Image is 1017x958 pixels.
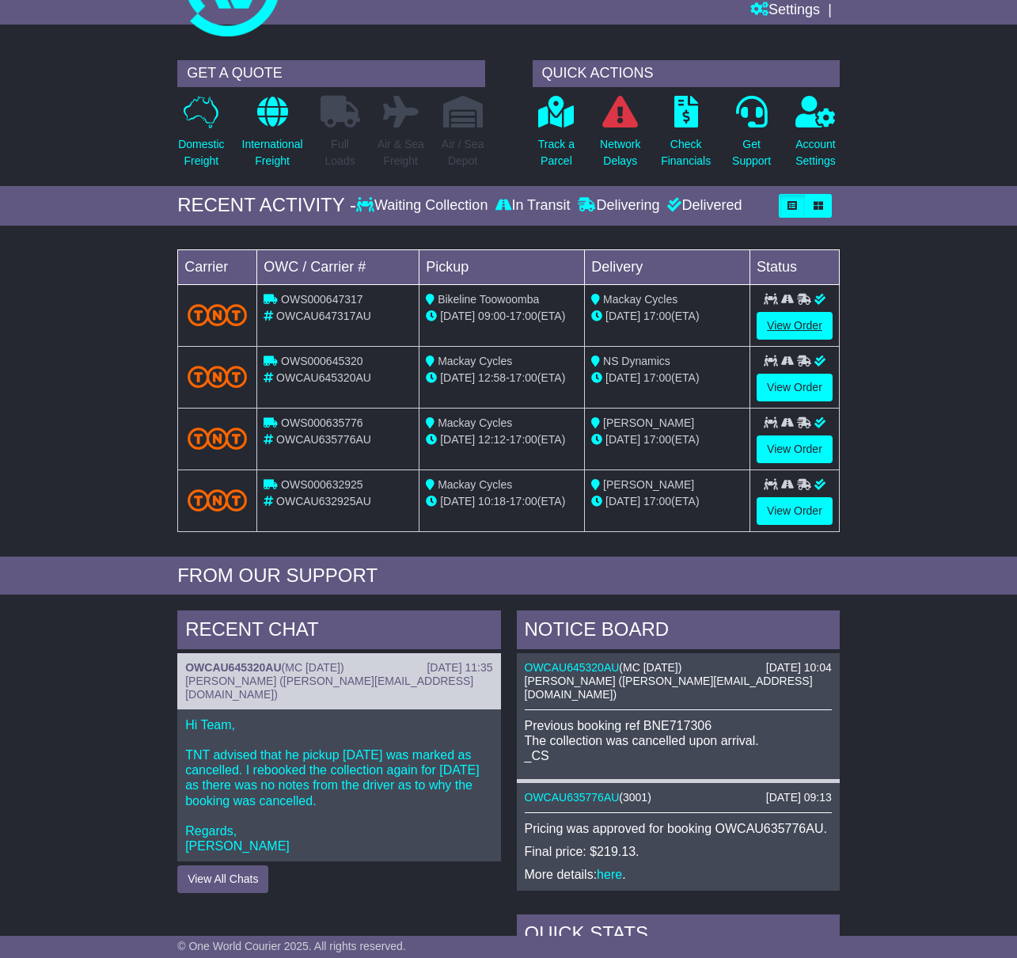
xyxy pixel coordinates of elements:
[276,310,371,322] span: OWCAU647317AU
[438,416,512,429] span: Mackay Cycles
[177,610,500,653] div: RECENT CHAT
[525,718,832,764] p: Previous booking ref BNE717306 The collection was cancelled upon arrival. _CS
[257,249,419,284] td: OWC / Carrier #
[440,371,475,384] span: [DATE]
[178,249,257,284] td: Carrier
[188,428,247,449] img: TNT_Domestic.png
[426,308,578,325] div: - (ETA)
[510,433,537,446] span: 17:00
[442,136,484,169] p: Air / Sea Depot
[603,355,670,367] span: NS Dynamics
[188,304,247,325] img: TNT_Domestic.png
[177,940,406,952] span: © One World Courier 2025. All rights reserved.
[438,355,512,367] span: Mackay Cycles
[427,661,492,675] div: [DATE] 11:35
[188,489,247,511] img: TNT_Domestic.png
[757,497,833,525] a: View Order
[731,95,772,178] a: GetSupport
[378,136,424,169] p: Air & Sea Freight
[185,717,492,854] p: Hi Team, TNT advised that he pickup [DATE] was marked as cancelled. I rebooked the collection aga...
[574,197,663,215] div: Delivering
[643,495,671,508] span: 17:00
[426,370,578,386] div: - (ETA)
[663,197,742,215] div: Delivered
[525,675,813,701] span: [PERSON_NAME] ([PERSON_NAME][EMAIL_ADDRESS][DOMAIN_NAME])
[732,136,771,169] p: Get Support
[525,867,832,882] p: More details: .
[591,308,743,325] div: (ETA)
[478,310,506,322] span: 09:00
[643,371,671,384] span: 17:00
[757,435,833,463] a: View Order
[419,249,585,284] td: Pickup
[478,495,506,508] span: 10:18
[603,416,694,429] span: [PERSON_NAME]
[281,293,363,306] span: OWS000647317
[533,60,840,87] div: QUICK ACTIONS
[510,495,537,508] span: 17:00
[281,416,363,429] span: OWS000635776
[623,661,678,674] span: MC [DATE]
[795,95,837,178] a: AccountSettings
[185,661,281,674] a: OWCAU645320AU
[185,661,492,675] div: ( )
[591,370,743,386] div: (ETA)
[177,60,484,87] div: GET A QUOTE
[281,355,363,367] span: OWS000645320
[623,791,647,804] span: 3001
[440,495,475,508] span: [DATE]
[757,312,833,340] a: View Order
[510,310,537,322] span: 17:00
[600,136,640,169] p: Network Delays
[603,293,677,306] span: Mackay Cycles
[178,136,224,169] p: Domestic Freight
[605,495,640,508] span: [DATE]
[491,197,574,215] div: In Transit
[438,478,512,491] span: Mackay Cycles
[242,136,303,169] p: International Freight
[440,433,475,446] span: [DATE]
[188,366,247,387] img: TNT_Domestic.png
[525,661,832,675] div: ( )
[426,493,578,510] div: - (ETA)
[517,610,840,653] div: NOTICE BOARD
[795,136,836,169] p: Account Settings
[440,310,475,322] span: [DATE]
[605,371,640,384] span: [DATE]
[525,791,832,804] div: ( )
[510,371,537,384] span: 17:00
[478,433,506,446] span: 12:12
[177,565,840,587] div: FROM OUR SUPPORT
[321,136,360,169] p: Full Loads
[643,310,671,322] span: 17:00
[766,791,832,804] div: [DATE] 09:13
[276,433,371,446] span: OWCAU635776AU
[661,136,711,169] p: Check Financials
[591,431,743,448] div: (ETA)
[599,95,641,178] a: NetworkDelays
[605,433,640,446] span: [DATE]
[766,661,832,675] div: [DATE] 10:04
[585,249,750,284] td: Delivery
[757,374,833,401] a: View Order
[525,791,620,804] a: OWCAU635776AU
[285,661,340,674] span: MC [DATE]
[525,844,832,859] p: Final price: $219.13.
[525,661,620,674] a: OWCAU645320AU
[276,371,371,384] span: OWCAU645320AU
[241,95,304,178] a: InternationalFreight
[660,95,712,178] a: CheckFinancials
[603,478,694,491] span: [PERSON_NAME]
[537,95,575,178] a: Track aParcel
[177,865,268,893] button: View All Chats
[643,433,671,446] span: 17:00
[438,293,539,306] span: Bikeline Toowoomba
[426,431,578,448] div: - (ETA)
[478,371,506,384] span: 12:58
[750,249,840,284] td: Status
[177,194,356,217] div: RECENT ACTIVITY -
[276,495,371,508] span: OWCAU632925AU
[185,675,473,701] span: [PERSON_NAME] ([PERSON_NAME][EMAIL_ADDRESS][DOMAIN_NAME])
[605,310,640,322] span: [DATE]
[538,136,575,169] p: Track a Parcel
